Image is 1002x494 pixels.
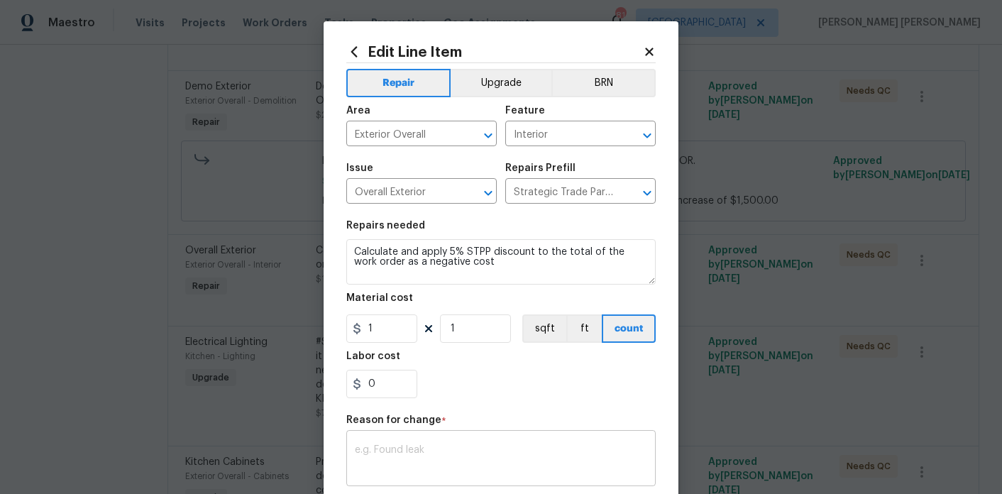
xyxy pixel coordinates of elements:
[478,183,498,203] button: Open
[346,44,643,60] h2: Edit Line Item
[451,69,552,97] button: Upgrade
[566,314,602,343] button: ft
[346,69,451,97] button: Repair
[602,314,656,343] button: count
[551,69,656,97] button: BRN
[346,163,373,173] h5: Issue
[505,106,545,116] h5: Feature
[522,314,566,343] button: sqft
[346,415,441,425] h5: Reason for change
[346,351,400,361] h5: Labor cost
[346,106,370,116] h5: Area
[346,293,413,303] h5: Material cost
[637,183,657,203] button: Open
[505,163,576,173] h5: Repairs Prefill
[478,126,498,146] button: Open
[346,221,425,231] h5: Repairs needed
[637,126,657,146] button: Open
[346,239,656,285] textarea: Calculate and apply 5% STPP discount to the total of the work order as a negative cost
